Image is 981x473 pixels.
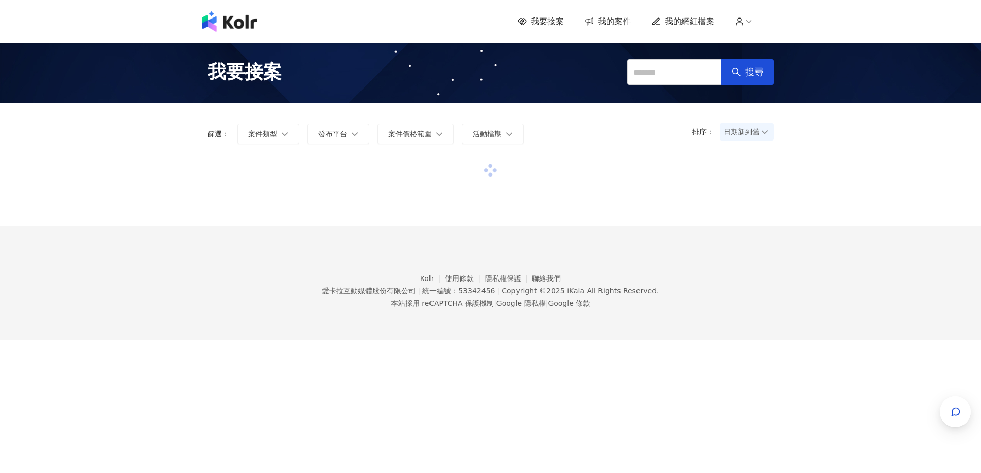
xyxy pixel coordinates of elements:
button: 案件類型 [237,124,299,144]
p: 篩選： [208,130,229,138]
a: Kolr [420,274,445,283]
button: 活動檔期 [462,124,524,144]
span: search [732,67,741,77]
span: 搜尋 [745,66,764,78]
div: 愛卡拉互動媒體股份有限公司 [322,287,416,295]
span: | [546,299,548,307]
a: 使用條款 [445,274,485,283]
a: 隱私權保護 [485,274,532,283]
a: 聯絡我們 [532,274,561,283]
span: 我的案件 [598,16,631,27]
button: 案件價格範圍 [377,124,454,144]
div: 統一編號：53342456 [422,287,495,295]
span: 我的網紅檔案 [665,16,714,27]
a: 我的網紅檔案 [651,16,714,27]
span: | [494,299,496,307]
span: | [497,287,500,295]
a: 我要接案 [518,16,564,27]
img: logo [202,11,257,32]
a: Google 條款 [548,299,590,307]
a: iKala [567,287,584,295]
span: 日期新到舊 [724,124,770,139]
span: 本站採用 reCAPTCHA 保護機制 [391,297,590,309]
a: Google 隱私權 [496,299,546,307]
div: Copyright © 2025 All Rights Reserved. [502,287,659,295]
button: 發布平台 [307,124,369,144]
p: 排序： [692,128,720,136]
span: 活動檔期 [473,130,502,138]
span: | [418,287,420,295]
span: 我要接案 [208,59,282,85]
span: 發布平台 [318,130,347,138]
button: 搜尋 [721,59,774,85]
span: 我要接案 [531,16,564,27]
a: 我的案件 [584,16,631,27]
span: 案件價格範圍 [388,130,432,138]
span: 案件類型 [248,130,277,138]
